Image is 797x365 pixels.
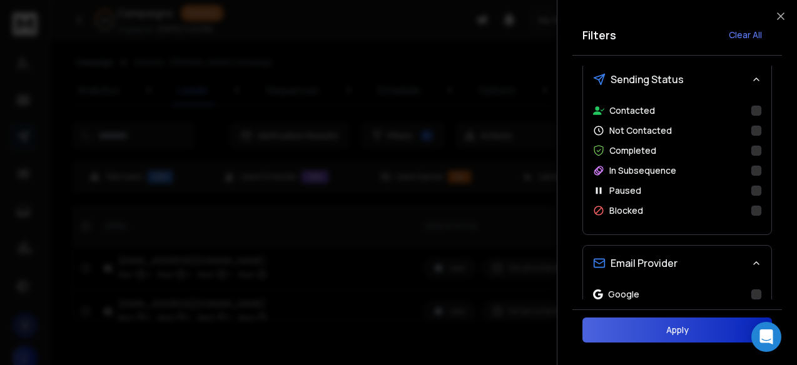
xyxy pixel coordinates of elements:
button: Clear All [719,22,772,47]
p: Contacted [609,104,655,117]
p: Blocked [609,204,643,217]
h2: Filters [582,26,616,44]
div: Open Intercom Messenger [751,322,781,352]
p: Paused [609,184,641,197]
button: Apply [582,317,772,342]
span: Sending Status [611,72,684,87]
div: Email Provider [583,281,771,358]
p: Google [608,288,639,301]
p: Completed [609,144,656,157]
div: Sending Status [583,97,771,234]
p: Not Contacted [609,124,672,137]
button: Sending Status [583,62,771,97]
button: Email Provider [583,246,771,281]
span: Email Provider [611,256,678,271]
p: In Subsequence [609,164,676,177]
